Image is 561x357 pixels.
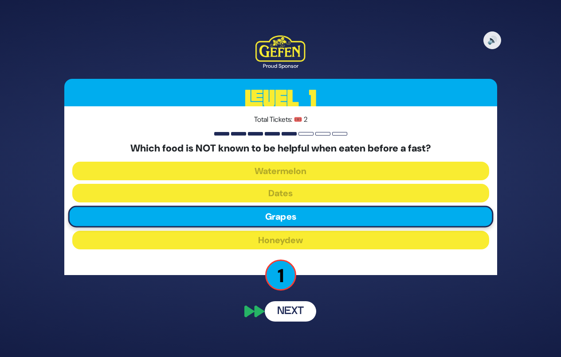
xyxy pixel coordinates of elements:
[255,62,306,70] div: Proud Sponsor
[72,231,489,249] button: Honeydew
[265,260,296,291] p: 1
[255,35,306,62] img: Kedem
[72,162,489,180] button: Watermelon
[72,114,489,125] p: Total Tickets: 🎟️ 2
[483,31,501,49] button: 🔊
[72,143,489,154] h5: Which food is NOT known to be helpful when eaten before a fast?
[72,184,489,202] button: Dates
[265,301,316,322] button: Next
[64,79,497,119] h3: Level 1
[68,206,493,227] button: Grapes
